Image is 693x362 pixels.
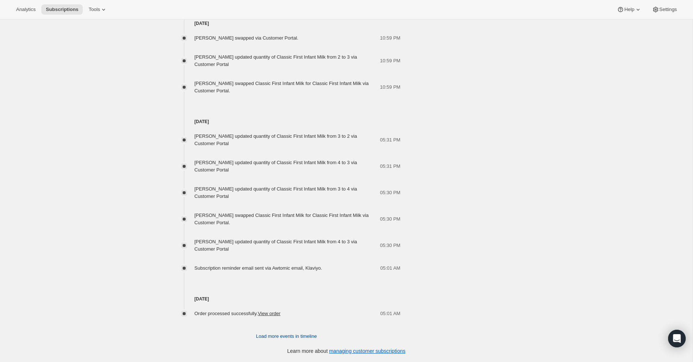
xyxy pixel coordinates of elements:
[252,330,321,342] button: Load more events in timeline
[194,265,322,271] span: Subscription reminder email sent via Awtomic email, Klaviyo.
[659,7,677,12] span: Settings
[194,213,369,225] span: [PERSON_NAME] swapped Classic First Infant Milk for Classic First Infant Milk via Customer Portal.
[194,311,280,316] span: Order processed successfully.
[287,347,406,355] p: Learn more about
[380,136,400,144] span: 05:31 PM
[12,4,40,15] button: Analytics
[194,35,298,41] span: [PERSON_NAME] swapped via Customer Portal.
[612,4,646,15] button: Help
[194,54,357,67] span: [PERSON_NAME] updated quantity of Classic First Infant Milk from 2 to 3 via Customer Portal
[194,239,357,252] span: [PERSON_NAME] updated quantity of Classic First Infant Milk from 4 to 3 via Customer Portal
[194,133,357,146] span: [PERSON_NAME] updated quantity of Classic First Infant Milk from 3 to 2 via Customer Portal
[380,265,400,272] span: 05:01 AM
[258,311,280,316] a: View order
[648,4,681,15] button: Settings
[16,7,36,12] span: Analytics
[668,330,686,347] div: Open Intercom Messenger
[380,163,400,170] span: 05:31 PM
[89,7,100,12] span: Tools
[172,118,400,125] h4: [DATE]
[624,7,634,12] span: Help
[256,333,317,340] span: Load more events in timeline
[380,310,400,317] span: 05:01 AM
[380,34,400,42] span: 10:59 PM
[194,186,357,199] span: [PERSON_NAME] updated quantity of Classic First Infant Milk from 3 to 4 via Customer Portal
[84,4,112,15] button: Tools
[380,215,400,223] span: 05:30 PM
[41,4,83,15] button: Subscriptions
[172,295,400,303] h4: [DATE]
[329,348,406,354] a: managing customer subscriptions
[380,57,400,64] span: 10:59 PM
[380,189,400,196] span: 05:30 PM
[380,242,400,249] span: 05:30 PM
[172,20,400,27] h4: [DATE]
[194,81,369,93] span: [PERSON_NAME] swapped Classic First Infant Milk for Classic First Infant Milk via Customer Portal.
[194,160,357,173] span: [PERSON_NAME] updated quantity of Classic First Infant Milk from 4 to 3 via Customer Portal
[46,7,78,12] span: Subscriptions
[380,84,400,91] span: 10:59 PM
